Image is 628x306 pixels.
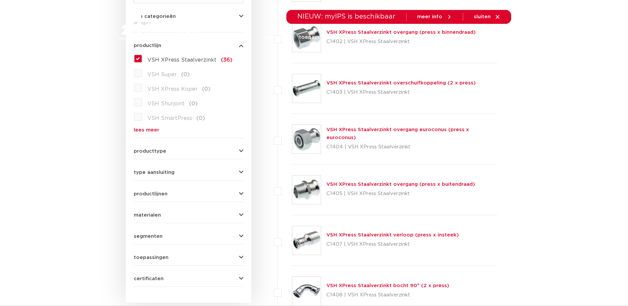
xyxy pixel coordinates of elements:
[474,14,491,19] span: sluiten
[134,191,168,196] span: productlijnen
[326,87,476,98] p: C1403 | VSH XPress Staalverzinkt
[134,149,243,154] button: producttype
[224,24,251,51] a: producten
[326,239,459,250] p: C1407 | VSH XPress Staalverzinkt
[134,213,243,218] button: materialen
[326,290,449,300] p: C1408 | VSH XPress Staalverzinkt
[134,127,243,132] a: lees meer
[134,170,174,175] span: type aansluiting
[134,149,166,154] span: producttype
[292,277,321,305] img: Thumbnail for VSH XPress Staalverzinkt bocht 90° (2 x press)
[134,213,161,218] span: materialen
[423,24,446,51] a: over ons
[134,234,163,239] span: segmenten
[147,86,198,92] span: VSH XPress Koper
[265,24,286,51] a: markten
[181,72,190,77] span: (0)
[479,22,485,53] div: my IPS
[134,255,169,260] span: toepassingen
[388,24,410,51] a: services
[147,116,192,121] span: VSH SmartPress
[292,176,321,204] img: Thumbnail for VSH XPress Staalverzinkt overgang (press x buitendraad)
[147,101,185,106] span: VSH Shurjoint
[326,188,475,199] p: C1405 | VSH XPress Staalverzinkt
[147,57,217,63] span: VSH XPress Staalverzinkt
[297,13,396,20] span: NIEUW: myIPS is beschikbaar
[299,24,334,51] a: toepassingen
[134,255,243,260] button: toepassingen
[326,232,459,237] a: VSH XPress Staalverzinkt verloop (press x insteek)
[292,125,321,153] img: Thumbnail for VSH XPress Staalverzinkt overgang euroconus (press x euroconus)
[189,101,198,106] span: (0)
[292,74,321,103] img: Thumbnail for VSH XPress Staalverzinkt overschuifkoppeling (2 x press)
[134,191,243,196] button: productlijnen
[147,72,177,77] span: VSH Super
[417,14,442,19] span: meer info
[292,226,321,255] img: Thumbnail for VSH XPress Staalverzinkt verloop (press x insteek)
[134,276,164,281] span: certificaten
[224,24,446,51] nav: Menu
[347,24,375,51] a: downloads
[417,14,452,20] a: meer info
[326,283,449,288] a: VSH XPress Staalverzinkt bocht 90° (2 x press)
[134,170,243,175] button: type aansluiting
[326,142,498,152] p: C1404 | VSH XPress Staalverzinkt
[134,276,243,281] button: certificaten
[326,127,469,140] a: VSH XPress Staalverzinkt overgang euroconus (press x euroconus)
[326,182,475,187] a: VSH XPress Staalverzinkt overgang (press x buitendraad)
[134,234,243,239] button: segmenten
[474,14,501,20] a: sluiten
[196,116,205,121] span: (0)
[202,86,211,92] span: (0)
[326,80,476,85] a: VSH XPress Staalverzinkt overschuifkoppeling (2 x press)
[221,57,232,63] span: (36)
